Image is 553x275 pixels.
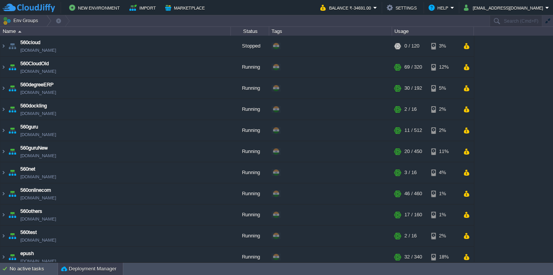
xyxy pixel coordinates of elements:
button: Marketplace [165,3,207,12]
div: 4% [431,162,456,183]
span: [DOMAIN_NAME] [20,110,56,117]
div: 32 / 340 [404,247,422,267]
button: [EMAIL_ADDRESS][DOMAIN_NAME] [464,3,545,12]
a: 560guru [20,123,38,131]
img: AMDAwAAAACH5BAEAAAAALAAAAAABAAEAAAICRAEAOw== [0,183,7,204]
img: AMDAwAAAACH5BAEAAAAALAAAAAABAAEAAAICRAEAOw== [7,141,18,162]
a: [DOMAIN_NAME] [20,68,56,75]
img: AMDAwAAAACH5BAEAAAAALAAAAAABAAEAAAICRAEAOw== [0,226,7,246]
a: 560degreeERP [20,81,54,89]
div: 5% [431,78,456,99]
img: AMDAwAAAACH5BAEAAAAALAAAAAABAAEAAAICRAEAOw== [7,204,18,225]
div: 3 / 16 [404,162,417,183]
a: epush [20,250,34,257]
a: 560CloudOld [20,60,49,68]
img: AMDAwAAAACH5BAEAAAAALAAAAAABAAEAAAICRAEAOw== [0,204,7,225]
div: 11% [431,141,456,162]
a: 560onlinecom [20,186,51,194]
div: Running [231,141,269,162]
div: 3% [431,36,456,56]
div: 30 / 192 [404,78,422,99]
div: 0 / 120 [404,36,419,56]
img: AMDAwAAAACH5BAEAAAAALAAAAAABAAEAAAICRAEAOw== [0,162,7,183]
div: 17 / 160 [404,204,422,225]
button: Settings [387,3,419,12]
a: [DOMAIN_NAME] [20,236,56,244]
img: AMDAwAAAACH5BAEAAAAALAAAAAABAAEAAAICRAEAOw== [7,99,18,120]
div: Status [231,27,269,36]
div: 2% [431,99,456,120]
a: [DOMAIN_NAME] [20,194,56,202]
div: 11 / 512 [404,120,422,141]
div: Running [231,204,269,225]
div: Running [231,78,269,99]
a: [DOMAIN_NAME] [20,173,56,181]
div: Running [231,162,269,183]
img: AMDAwAAAACH5BAEAAAAALAAAAAABAAEAAAICRAEAOw== [7,78,18,99]
div: 1% [431,204,456,225]
img: AMDAwAAAACH5BAEAAAAALAAAAAABAAEAAAICRAEAOw== [7,183,18,204]
div: Running [231,247,269,267]
div: 20 / 450 [404,141,422,162]
img: AMDAwAAAACH5BAEAAAAALAAAAAABAAEAAAICRAEAOw== [0,78,7,99]
img: AMDAwAAAACH5BAEAAAAALAAAAAABAAEAAAICRAEAOw== [0,120,7,141]
a: 560cloud [20,39,40,46]
span: 560others [20,207,42,215]
a: [DOMAIN_NAME] [20,46,56,54]
button: New Environment [69,3,122,12]
div: Running [231,120,269,141]
img: AMDAwAAAACH5BAEAAAAALAAAAAABAAEAAAICRAEAOw== [0,247,7,267]
img: AMDAwAAAACH5BAEAAAAALAAAAAABAAEAAAICRAEAOw== [7,162,18,183]
a: [DOMAIN_NAME] [20,257,56,265]
button: Env Groups [3,15,41,26]
a: 560guruNew [20,144,48,152]
div: 18% [431,247,456,267]
div: 69 / 320 [404,57,422,77]
a: 560dockling [20,102,47,110]
div: 2% [431,226,456,246]
div: Stopped [231,36,269,56]
img: AMDAwAAAACH5BAEAAAAALAAAAAABAAEAAAICRAEAOw== [0,36,7,56]
div: Name [1,27,230,36]
img: AMDAwAAAACH5BAEAAAAALAAAAAABAAEAAAICRAEAOw== [7,57,18,77]
a: 560net [20,165,35,173]
img: CloudJiffy [3,3,55,13]
a: [DOMAIN_NAME] [20,89,56,96]
img: AMDAwAAAACH5BAEAAAAALAAAAAABAAEAAAICRAEAOw== [7,120,18,141]
button: Deployment Manager [61,265,116,273]
img: AMDAwAAAACH5BAEAAAAALAAAAAABAAEAAAICRAEAOw== [18,31,22,33]
button: Help [429,3,450,12]
div: 46 / 460 [404,183,422,204]
div: Running [231,99,269,120]
div: 2 / 16 [404,226,417,246]
div: 12% [431,57,456,77]
div: Tags [270,27,392,36]
a: [DOMAIN_NAME] [20,131,56,138]
div: 2 / 16 [404,99,417,120]
button: Balance ₹-34691.00 [320,3,373,12]
img: AMDAwAAAACH5BAEAAAAALAAAAAABAAEAAAICRAEAOw== [0,141,7,162]
a: [DOMAIN_NAME] [20,215,56,223]
a: 560test [20,229,37,236]
img: AMDAwAAAACH5BAEAAAAALAAAAAABAAEAAAICRAEAOw== [0,57,7,77]
img: AMDAwAAAACH5BAEAAAAALAAAAAABAAEAAAICRAEAOw== [7,226,18,246]
div: No active tasks [10,263,58,275]
div: Running [231,226,269,246]
div: Running [231,183,269,204]
div: 1% [431,183,456,204]
img: AMDAwAAAACH5BAEAAAAALAAAAAABAAEAAAICRAEAOw== [7,247,18,267]
img: AMDAwAAAACH5BAEAAAAALAAAAAABAAEAAAICRAEAOw== [0,99,7,120]
iframe: chat widget [521,244,545,267]
img: AMDAwAAAACH5BAEAAAAALAAAAAABAAEAAAICRAEAOw== [7,36,18,56]
div: Usage [392,27,474,36]
div: Running [231,57,269,77]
